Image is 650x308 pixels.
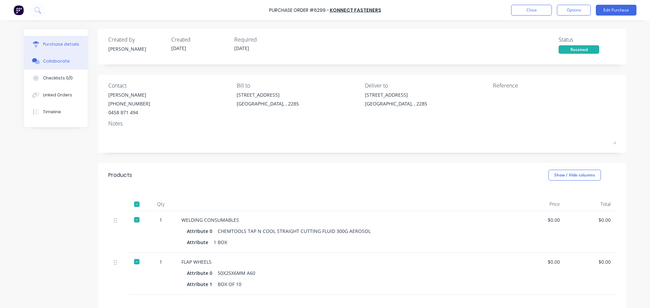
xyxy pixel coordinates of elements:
div: $0.00 [520,258,560,265]
div: 1 [151,258,171,265]
div: Linked Orders [43,92,72,98]
div: 1 BOX [214,237,227,247]
div: FLAP WHEELS [181,258,509,265]
div: Attribute 1 [187,279,218,289]
div: Created by [108,35,166,44]
div: Qty [146,197,176,211]
button: Checklists 0/0 [24,70,88,87]
div: $0.00 [571,216,611,223]
div: WELDING CONSUMABLES [181,216,509,223]
div: Bill to [237,81,360,90]
div: Created [171,35,229,44]
button: Close [511,5,552,16]
div: Attribute 0 [187,268,218,278]
div: Checklists 0/0 [43,75,73,81]
div: Attribute 0 [187,226,218,236]
div: Products [108,171,132,179]
div: CHEMTOOLS TAP N COOL STRAIGHT CUTTING FLUID 300G AEROSOL [218,226,371,236]
div: [PERSON_NAME] [108,45,166,52]
button: Collaborate [24,53,88,70]
div: Purchase details [43,41,79,47]
div: [GEOGRAPHIC_DATA], , 2285 [365,100,427,107]
div: Collaborate [43,58,70,64]
div: Price [515,197,565,211]
div: $0.00 [571,258,611,265]
button: Options [557,5,591,16]
div: [PHONE_NUMBER] [108,100,150,107]
div: Required [234,35,292,44]
div: Reference [493,81,616,90]
div: Contact [108,81,232,90]
button: Edit Purchase [596,5,636,16]
div: Purchase Order #6299 - [269,7,329,14]
div: [PERSON_NAME] [108,91,150,98]
div: [STREET_ADDRESS] [237,91,299,98]
button: Linked Orders [24,87,88,103]
button: Purchase details [24,36,88,53]
button: Timeline [24,103,88,120]
div: BOX OF 10 [218,279,241,289]
div: 50X25X6MM A60 [218,268,255,278]
img: Factory [14,5,24,15]
a: KONNECT FASTENERS [330,7,381,14]
div: $0.00 [520,216,560,223]
div: 0458 871 494 [108,109,150,116]
div: Attribute [187,237,214,247]
div: Deliver to [365,81,488,90]
div: Notes [108,119,616,127]
div: Timeline [43,109,61,115]
div: Received [559,45,599,54]
div: Total [565,197,616,211]
div: 1 [151,216,171,223]
button: Show / Hide columns [548,170,601,181]
div: [STREET_ADDRESS] [365,91,427,98]
div: [GEOGRAPHIC_DATA], , 2285 [237,100,299,107]
div: Status [559,35,616,44]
